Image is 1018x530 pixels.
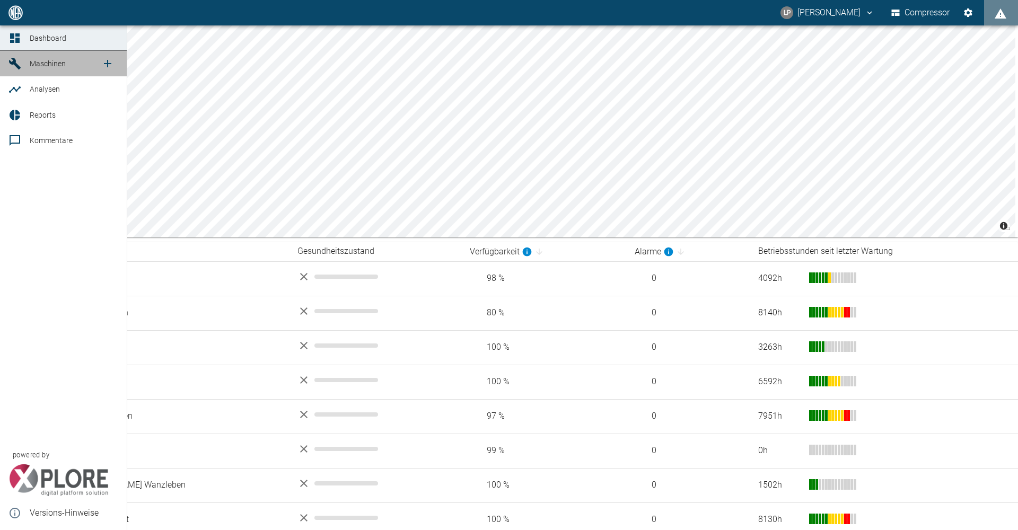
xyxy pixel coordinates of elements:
div: No data [297,477,453,490]
span: 100 % [470,376,618,388]
span: powered by [13,450,49,460]
span: 0 [635,307,741,319]
img: logo [7,5,24,20]
div: No data [297,270,453,283]
th: Betriebsstunden seit letzter Wartung [750,242,1018,261]
div: No data [297,339,453,352]
div: berechnet für die letzten 7 Tage [635,245,674,258]
span: 0 [635,445,741,457]
button: lars.petersson@arcanum-energy.de [779,3,876,22]
span: 0 [635,514,741,526]
td: Altena [71,261,289,296]
span: 100 % [470,514,618,526]
td: Bruchhausen [71,296,289,330]
div: 4092 h [758,272,801,285]
span: 0 [635,479,741,491]
span: 0 [635,410,741,422]
td: [PERSON_NAME] Wanzleben [71,468,289,502]
td: Forchheim [71,330,289,365]
button: Einstellungen [959,3,978,22]
span: 99 % [470,445,618,457]
div: 7951 h [758,410,801,422]
span: 100 % [470,341,618,354]
a: new /machines [97,53,118,74]
button: Compressor [889,3,952,22]
span: 97 % [470,410,618,422]
span: 98 % [470,272,618,285]
div: No data [297,374,453,386]
span: 80 % [470,307,618,319]
div: No data [297,511,453,524]
div: 8130 h [758,514,801,526]
td: Karben [71,434,289,468]
div: No data [297,305,453,317]
td: Jürgenshagen [71,399,289,434]
th: Gesundheitszustand [289,242,461,261]
div: berechnet für die letzten 7 Tage [470,245,532,258]
img: Xplore Logo [8,464,109,496]
div: 3263 h [758,341,801,354]
span: 0 [635,272,741,285]
span: Reports [30,111,56,119]
canvas: Map [30,25,1015,237]
div: 6592 h [758,376,801,388]
span: Kommentare [30,136,73,145]
div: No data [297,443,453,455]
span: 100 % [470,479,618,491]
td: Heygendorf [71,365,289,399]
span: Dashboard [30,34,66,42]
span: 0 [635,341,741,354]
span: Analysen [30,85,60,93]
div: No data [297,408,453,421]
div: 8140 h [758,307,801,319]
span: Versions-Hinweise [30,507,118,519]
div: 0 h [758,445,801,457]
a: new /analyses/list/0 [110,85,118,94]
div: 1502 h [758,479,801,491]
div: LP [780,6,793,19]
span: Maschinen [30,59,66,68]
span: 0 [635,376,741,388]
